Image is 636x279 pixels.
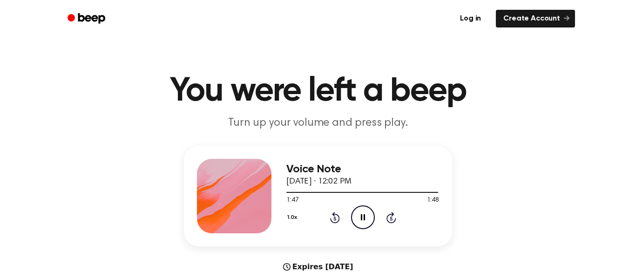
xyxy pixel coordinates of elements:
span: [DATE] · 12:02 PM [286,177,352,186]
a: Create Account [496,10,575,27]
a: Log in [451,8,490,29]
h3: Voice Note [286,163,439,176]
h1: You were left a beep [80,75,556,108]
span: 1:48 [427,196,439,205]
div: Expires [DATE] [283,261,353,272]
button: 1.0x [286,210,300,225]
a: Beep [61,10,114,28]
span: 1:47 [286,196,298,205]
p: Turn up your volume and press play. [139,116,497,131]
